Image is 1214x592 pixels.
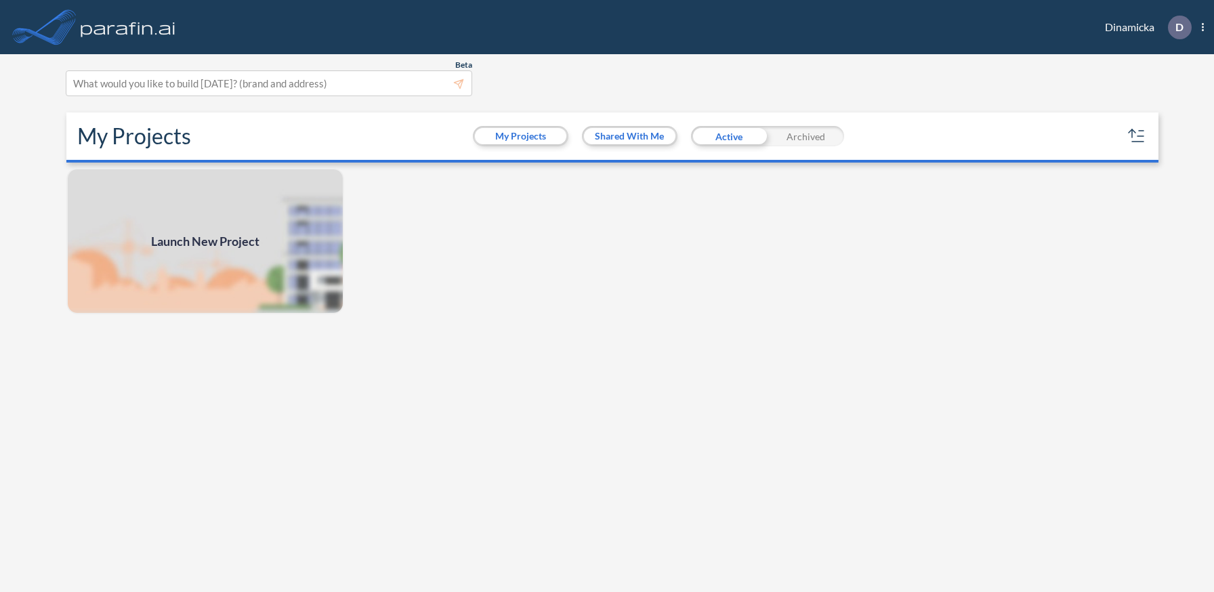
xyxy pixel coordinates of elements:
p: D [1175,21,1184,33]
img: add [66,168,344,314]
div: Archived [768,126,844,146]
button: Shared With Me [584,128,675,144]
button: My Projects [475,128,566,144]
div: Dinamicka [1085,16,1204,39]
h2: My Projects [77,123,191,149]
img: logo [78,14,178,41]
span: Launch New Project [151,232,259,251]
a: Launch New Project [66,168,344,314]
button: sort [1126,125,1148,147]
span: Beta [455,60,472,70]
div: Active [691,126,768,146]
